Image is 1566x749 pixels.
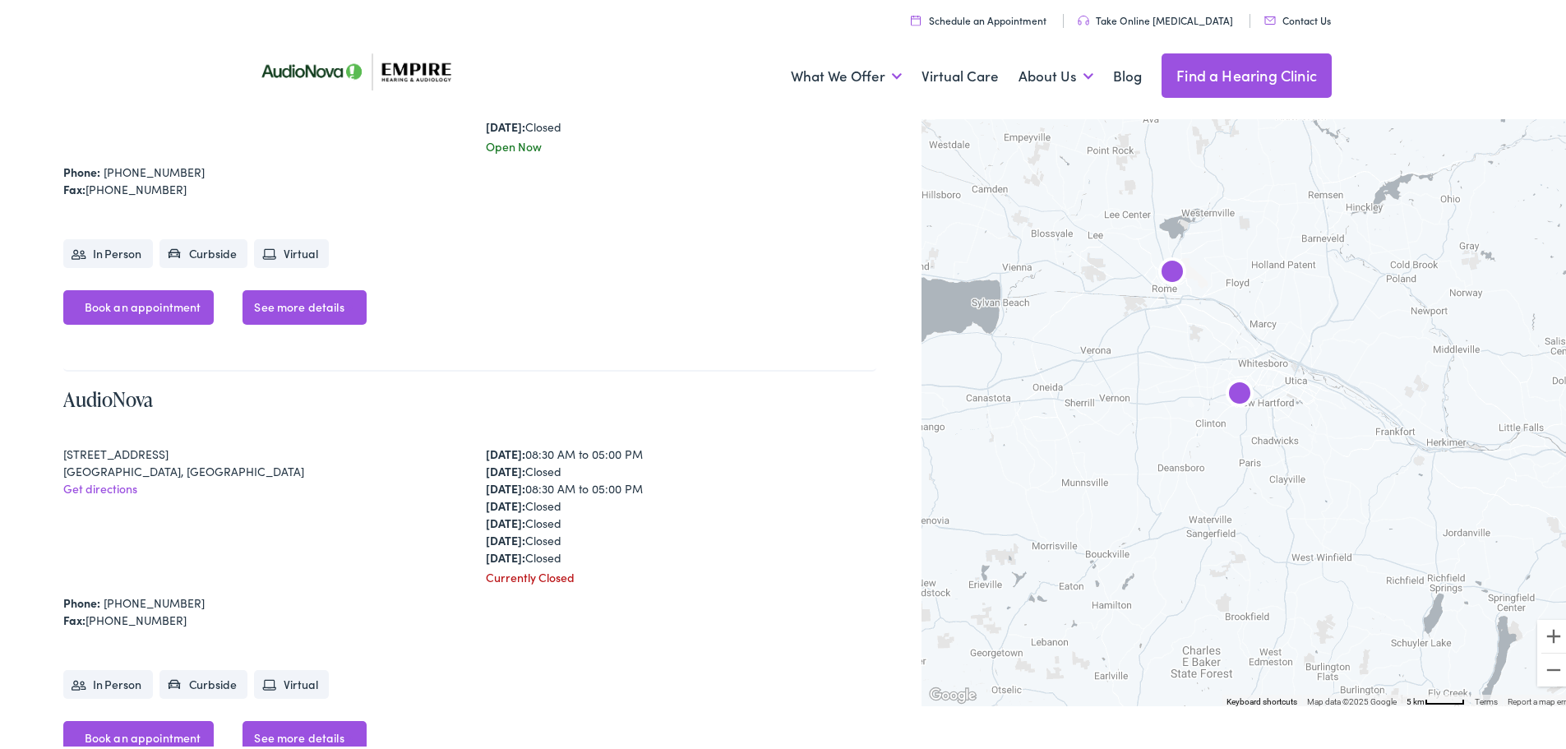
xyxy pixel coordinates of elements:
a: Schedule an Appointment [911,10,1046,24]
a: Get directions [63,477,137,493]
button: Keyboard shortcuts [1226,693,1297,705]
img: Google [926,682,980,703]
strong: Phone: [63,160,100,177]
strong: [DATE]: [486,529,525,545]
a: Virtual Care [922,43,999,104]
li: Virtual [254,236,329,265]
div: [PHONE_NUMBER] [63,178,876,195]
li: In Person [63,667,153,696]
a: Open this area in Google Maps (opens a new window) [926,682,980,703]
div: [PHONE_NUMBER] [63,608,876,626]
strong: [DATE]: [486,511,525,528]
strong: [DATE]: [486,477,525,493]
strong: Phone: [63,591,100,608]
strong: [DATE]: [486,442,525,459]
strong: [DATE]: [486,115,525,132]
div: AudioNova [1153,251,1192,290]
span: Map data ©2025 Google [1307,694,1397,703]
strong: [DATE]: [486,546,525,562]
a: AudioNova [63,382,153,409]
strong: [DATE]: [486,460,525,476]
a: Take Online [MEDICAL_DATA] [1078,10,1233,24]
a: Contact Us [1264,10,1331,24]
div: [GEOGRAPHIC_DATA], [GEOGRAPHIC_DATA] [63,460,454,477]
li: Virtual [254,667,329,696]
img: utility icon [1264,13,1276,21]
img: utility icon [911,12,921,22]
span: 5 km [1407,694,1425,703]
li: In Person [63,236,153,265]
a: [PHONE_NUMBER] [104,160,205,177]
button: Map Scale: 5 km per 45 pixels [1402,691,1470,703]
li: Curbside [159,667,248,696]
a: Find a Hearing Clinic [1162,50,1332,95]
a: Terms (opens in new tab) [1475,694,1498,703]
li: Curbside [159,236,248,265]
div: 08:30 AM to 05:00 PM Closed 08:30 AM to 05:00 PM Closed Closed Closed Closed [486,442,876,563]
strong: Fax: [63,178,85,194]
a: [PHONE_NUMBER] [104,591,205,608]
div: Open Now [486,135,876,152]
div: Currently Closed [486,566,876,583]
strong: Fax: [63,608,85,625]
a: Book an appointment [63,287,215,321]
img: utility icon [1078,12,1089,22]
a: See more details [243,287,366,321]
a: Blog [1113,43,1142,104]
a: About Us [1019,43,1093,104]
strong: [DATE]: [486,494,525,511]
a: What We Offer [791,43,902,104]
div: [STREET_ADDRESS] [63,442,454,460]
div: AudioNova [1220,372,1259,412]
